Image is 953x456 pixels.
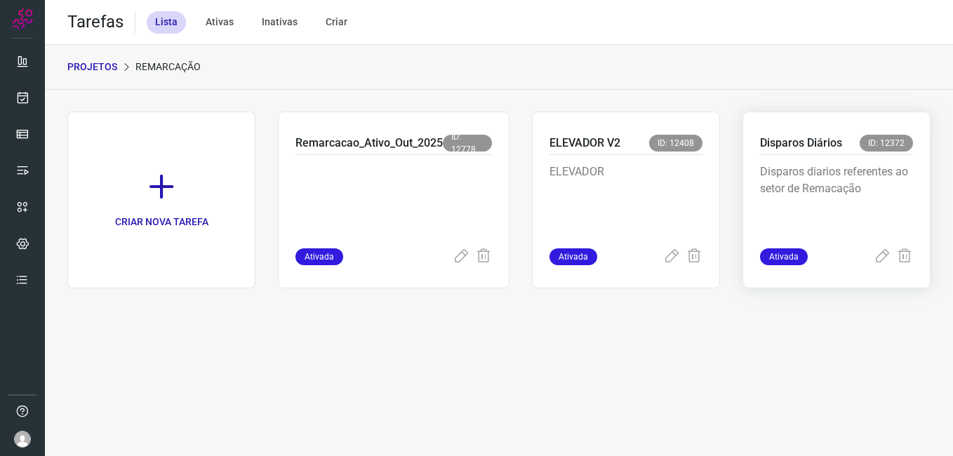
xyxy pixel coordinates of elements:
p: ELEVADOR [549,163,702,234]
p: PROJETOS [67,60,117,74]
p: Remarcacao_Ativo_Out_2025 [295,135,443,152]
a: CRIAR NOVA TAREFA [67,112,255,288]
div: Lista [147,11,186,34]
span: Ativada [760,248,808,265]
h2: Tarefas [67,12,124,32]
p: CRIAR NOVA TAREFA [115,215,208,229]
span: ID: 12372 [860,135,913,152]
p: Disparos Diários [760,135,842,152]
div: Criar [317,11,356,34]
img: Logo [12,8,33,29]
div: Ativas [197,11,242,34]
span: Ativada [295,248,343,265]
p: Disparos diarios referentes ao setor de Remacação [760,163,913,234]
p: Remarcação [135,60,201,74]
p: ELEVADOR V2 [549,135,620,152]
span: ID: 12408 [649,135,702,152]
span: ID: 12778 [443,135,492,152]
div: Inativas [253,11,306,34]
img: avatar-user-boy.jpg [14,431,31,448]
span: Ativada [549,248,597,265]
